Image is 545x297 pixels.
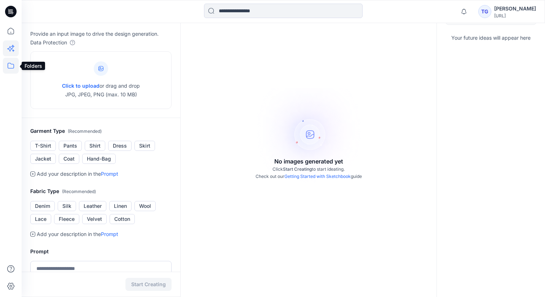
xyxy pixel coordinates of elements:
div: TG [478,5,491,18]
div: [PERSON_NAME] [494,4,536,13]
span: ( Recommended ) [68,128,102,134]
a: Prompt [101,171,118,177]
a: Prompt [101,231,118,237]
p: Your future ideas will appear here [437,31,545,42]
p: Data Protection [30,38,67,47]
span: ( Recommended ) [62,189,96,194]
h2: Garment Type [30,127,172,136]
button: Wool [134,201,156,211]
button: Silk [58,201,76,211]
button: Velvet [82,214,107,224]
h2: Fabric Type [30,187,172,196]
p: Provide an input image to drive the design generation. [30,30,172,38]
button: Dress [108,141,132,151]
button: Cotton [110,214,135,224]
button: Coat [59,154,79,164]
div: [URL] [494,13,536,18]
button: Skirt [134,141,155,151]
span: Click to upload [62,83,99,89]
button: Linen [109,201,132,211]
button: T-Shirt [30,141,56,151]
span: Start Creating [283,166,312,172]
button: Pants [59,141,82,151]
button: Fleece [54,214,79,224]
p: Add your description in the [37,230,118,239]
p: or drag and drop JPG, JPEG, PNG (max. 10 MB) [62,82,140,99]
button: Lace [30,214,51,224]
button: Denim [30,201,55,211]
button: Hand-Bag [82,154,116,164]
p: No images generated yet [274,157,343,166]
button: Leather [79,201,106,211]
h2: Prompt [30,247,172,256]
button: Shirt [85,141,105,151]
p: Add your description in the [37,170,118,178]
a: Getting Started with Sketchbook [284,174,351,179]
p: Click to start ideating. Check out our guide [256,166,362,180]
button: Jacket [30,154,56,164]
